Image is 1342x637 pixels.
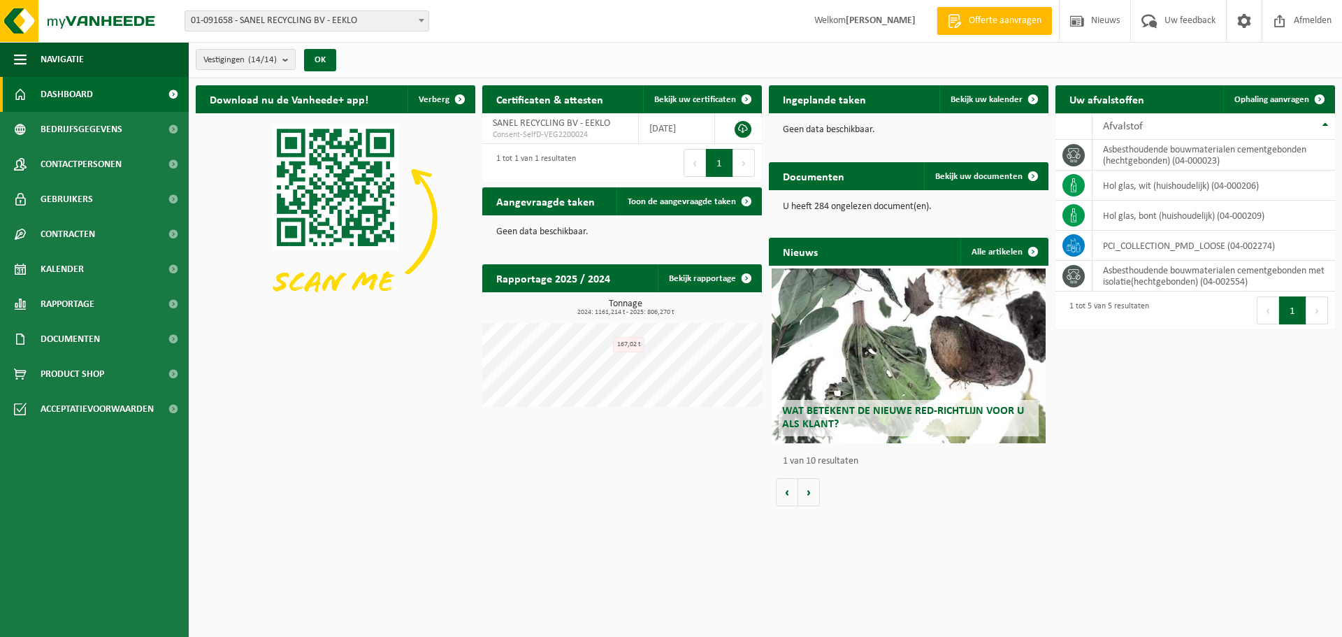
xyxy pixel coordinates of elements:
[196,85,382,113] h2: Download nu de Vanheede+ app!
[489,309,762,316] span: 2024: 1161,214 t - 2025: 806,270 t
[937,7,1052,35] a: Offerte aanvragen
[654,95,736,104] span: Bekijk uw certificaten
[628,197,736,206] span: Toon de aangevraagde taken
[613,337,644,352] div: 167,02 t
[496,227,748,237] p: Geen data beschikbaar.
[41,392,154,427] span: Acceptatievoorwaarden
[1103,121,1143,132] span: Afvalstof
[41,287,94,322] span: Rapportage
[939,85,1047,113] a: Bekijk uw kalender
[304,49,336,71] button: OK
[783,457,1041,466] p: 1 van 10 resultaten
[482,264,624,292] h2: Rapportage 2025 / 2024
[493,129,628,141] span: Consent-SelfD-VEG2200024
[482,187,609,215] h2: Aangevraagde taken
[1279,296,1306,324] button: 1
[684,149,706,177] button: Previous
[203,50,277,71] span: Vestigingen
[733,149,755,177] button: Next
[798,478,820,506] button: Volgende
[419,95,449,104] span: Verberg
[960,238,1047,266] a: Alle artikelen
[41,42,84,77] span: Navigatie
[772,269,1046,443] a: Wat betekent de nieuwe RED-richtlijn voor u als klant?
[1223,85,1334,113] a: Ophaling aanvragen
[1257,296,1279,324] button: Previous
[783,125,1034,135] p: Geen data beschikbaar.
[782,406,1024,430] span: Wat betekent de nieuwe RED-richtlijn voor u als klant?
[41,182,93,217] span: Gebruikers
[489,299,762,316] h3: Tonnage
[769,238,832,265] h2: Nieuws
[1234,95,1309,104] span: Ophaling aanvragen
[41,252,84,287] span: Kalender
[41,217,95,252] span: Contracten
[783,202,1034,212] p: U heeft 284 ongelezen document(en).
[41,147,122,182] span: Contactpersonen
[639,113,715,144] td: [DATE]
[769,85,880,113] h2: Ingeplande taken
[769,162,858,189] h2: Documenten
[658,264,760,292] a: Bekijk rapportage
[616,187,760,215] a: Toon de aangevraagde taken
[493,118,610,129] span: SANEL RECYCLING BV - EEKLO
[41,112,122,147] span: Bedrijfsgegevens
[1092,201,1335,231] td: hol glas, bont (huishoudelijk) (04-000209)
[1055,85,1158,113] h2: Uw afvalstoffen
[248,55,277,64] count: (14/14)
[706,149,733,177] button: 1
[41,77,93,112] span: Dashboard
[196,49,296,70] button: Vestigingen(14/14)
[1062,295,1149,326] div: 1 tot 5 van 5 resultaten
[935,172,1023,181] span: Bekijk uw documenten
[1092,261,1335,292] td: asbesthoudende bouwmaterialen cementgebonden met isolatie(hechtgebonden) (04-002554)
[776,478,798,506] button: Vorige
[41,322,100,357] span: Documenten
[965,14,1045,28] span: Offerte aanvragen
[924,162,1047,190] a: Bekijk uw documenten
[407,85,474,113] button: Verberg
[489,148,576,178] div: 1 tot 1 van 1 resultaten
[41,357,104,392] span: Product Shop
[185,11,428,31] span: 01-091658 - SANEL RECYCLING BV - EEKLO
[185,10,429,31] span: 01-091658 - SANEL RECYCLING BV - EEKLO
[482,85,617,113] h2: Certificaten & attesten
[1092,231,1335,261] td: PCI_COLLECTION_PMD_LOOSE (04-002274)
[846,15,916,26] strong: [PERSON_NAME]
[951,95,1023,104] span: Bekijk uw kalender
[643,85,760,113] a: Bekijk uw certificaten
[1306,296,1328,324] button: Next
[1092,140,1335,171] td: asbesthoudende bouwmaterialen cementgebonden (hechtgebonden) (04-000023)
[1092,171,1335,201] td: hol glas, wit (huishoudelijk) (04-000206)
[196,113,475,323] img: Download de VHEPlus App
